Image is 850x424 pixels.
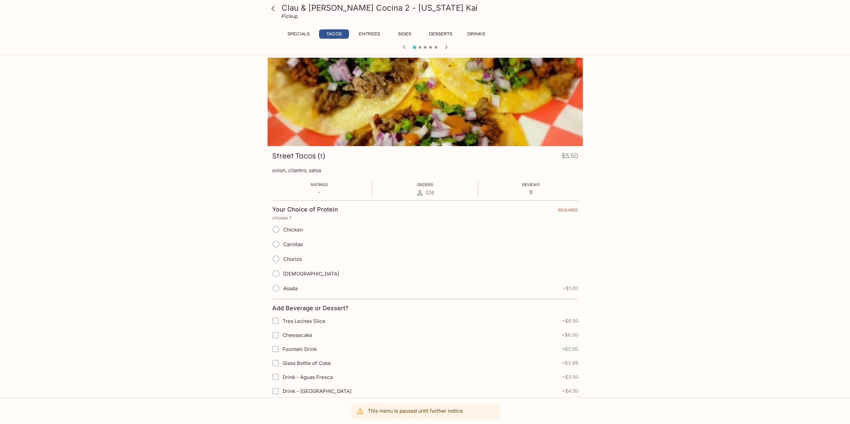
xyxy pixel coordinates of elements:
p: This menu is paused until further notice [368,408,463,414]
span: + $9.50 [562,318,578,324]
p: Pickup [282,13,298,19]
span: [DEMOGRAPHIC_DATA] [283,271,339,277]
p: choose 1 [272,215,578,221]
h4: Your Choice of Protein [272,206,338,213]
button: Desserts [425,29,456,39]
span: + $8.00 [562,332,578,338]
h3: Street Tacos (1) [272,151,325,161]
span: Drink - Aguas Fresca [283,374,333,380]
h3: Clau & [PERSON_NAME] Cocina 2 - [US_STATE] Kai [282,3,580,13]
span: + $3.50 [562,374,578,380]
span: Asada [283,285,298,292]
button: Drinks [461,29,491,39]
span: Orders [417,182,433,187]
span: + $1.00 [563,286,578,291]
h4: Add Beverage or Dessert? [272,305,349,312]
button: Sides [390,29,420,39]
button: Tacos [319,29,349,39]
span: Fountain Drink [283,346,317,352]
span: 326 [425,189,434,196]
p: - [311,189,328,195]
span: Ratings [311,182,328,187]
span: REQUIRED [558,207,578,215]
button: Specials [284,29,314,39]
span: + $3.99 [562,360,578,366]
span: Cheesecake [283,332,312,338]
span: Drink - [GEOGRAPHIC_DATA] [283,388,351,394]
p: 0 [522,189,540,195]
span: + $4.50 [562,388,578,394]
span: Glass Bottle of Coke [283,360,331,366]
h4: $5.50 [561,151,578,164]
button: Entrees [354,29,384,39]
div: Street Tacos (1) [268,58,583,146]
span: Chicken [283,227,303,233]
p: onion, cilantro, salsa [272,167,578,173]
span: Chorizo [283,256,302,262]
span: Carnitas [283,241,303,248]
span: Tres Leches Slice [283,318,325,324]
span: Reviews [522,182,540,187]
span: + $3.00 [562,346,578,352]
